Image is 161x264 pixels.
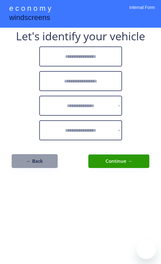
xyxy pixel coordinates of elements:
[16,31,145,42] div: Let's identify your vehicle
[9,12,50,24] div: windscreens
[136,239,156,259] iframe: Button to launch messaging window
[129,5,155,18] div: Internal Form
[12,154,58,168] button: ← Back
[9,3,51,15] div: e c o n o m y
[88,154,149,168] button: Continue →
